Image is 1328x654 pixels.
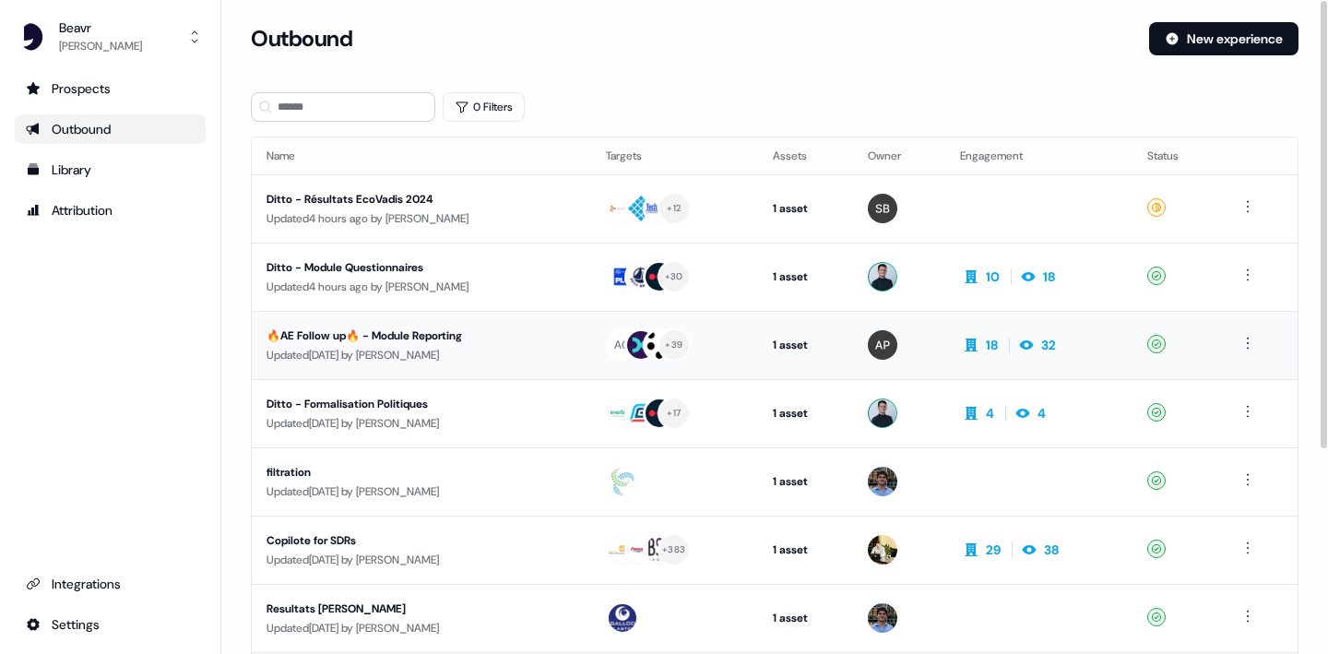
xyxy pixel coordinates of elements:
[1041,336,1056,354] div: 32
[1132,137,1222,174] th: Status
[773,404,838,422] div: 1 asset
[868,603,897,633] img: Thomas
[251,25,352,53] h3: Outbound
[773,609,838,627] div: 1 asset
[267,463,576,482] div: filtration
[1044,541,1059,559] div: 38
[986,404,994,422] div: 4
[662,541,685,558] div: + 383
[26,201,195,220] div: Attribution
[26,79,195,98] div: Prospects
[868,535,897,565] img: Armand
[1149,22,1298,55] button: New experience
[267,395,576,413] div: Ditto - Formalisation Politiques
[15,74,206,103] a: Go to prospects
[986,336,998,354] div: 18
[665,337,682,353] div: + 39
[665,268,683,285] div: + 30
[267,209,576,228] div: Updated 4 hours ago by [PERSON_NAME]
[15,114,206,144] a: Go to outbound experience
[15,155,206,184] a: Go to templates
[773,472,838,491] div: 1 asset
[868,262,897,291] img: Ugo
[1043,268,1055,286] div: 18
[15,15,206,59] button: Beavr[PERSON_NAME]
[868,467,897,496] img: Thomas
[443,92,525,122] button: 0 Filters
[853,137,945,174] th: Owner
[267,278,576,296] div: Updated 4 hours ago by [PERSON_NAME]
[267,190,576,208] div: Ditto - Résultats EcoVadis 2024
[267,619,576,637] div: Updated [DATE] by [PERSON_NAME]
[26,120,195,138] div: Outbound
[59,18,142,37] div: Beavr
[267,414,576,433] div: Updated [DATE] by [PERSON_NAME]
[591,137,759,174] th: Targets
[267,482,576,501] div: Updated [DATE] by [PERSON_NAME]
[267,258,576,277] div: Ditto - Module Questionnaires
[15,610,206,639] a: Go to integrations
[773,541,838,559] div: 1 asset
[26,575,195,593] div: Integrations
[986,541,1001,559] div: 29
[667,200,681,217] div: + 12
[773,336,838,354] div: 1 asset
[26,615,195,634] div: Settings
[758,137,853,174] th: Assets
[267,327,576,345] div: 🔥AE Follow up🔥 - Module Reporting
[868,398,897,428] img: Ugo
[59,37,142,55] div: [PERSON_NAME]
[267,346,576,364] div: Updated [DATE] by [PERSON_NAME]
[945,137,1133,174] th: Engagement
[868,330,897,360] img: Alexis
[614,336,630,354] div: AC
[15,569,206,599] a: Go to integrations
[267,531,576,550] div: Copilote for SDRs
[868,194,897,223] img: Simon
[267,600,576,618] div: Resultats [PERSON_NAME]
[667,405,681,422] div: + 17
[252,137,591,174] th: Name
[1037,404,1046,422] div: 4
[15,196,206,225] a: Go to attribution
[26,161,195,179] div: Library
[267,551,576,569] div: Updated [DATE] by [PERSON_NAME]
[773,199,838,218] div: 1 asset
[773,268,838,286] div: 1 asset
[986,268,1000,286] div: 10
